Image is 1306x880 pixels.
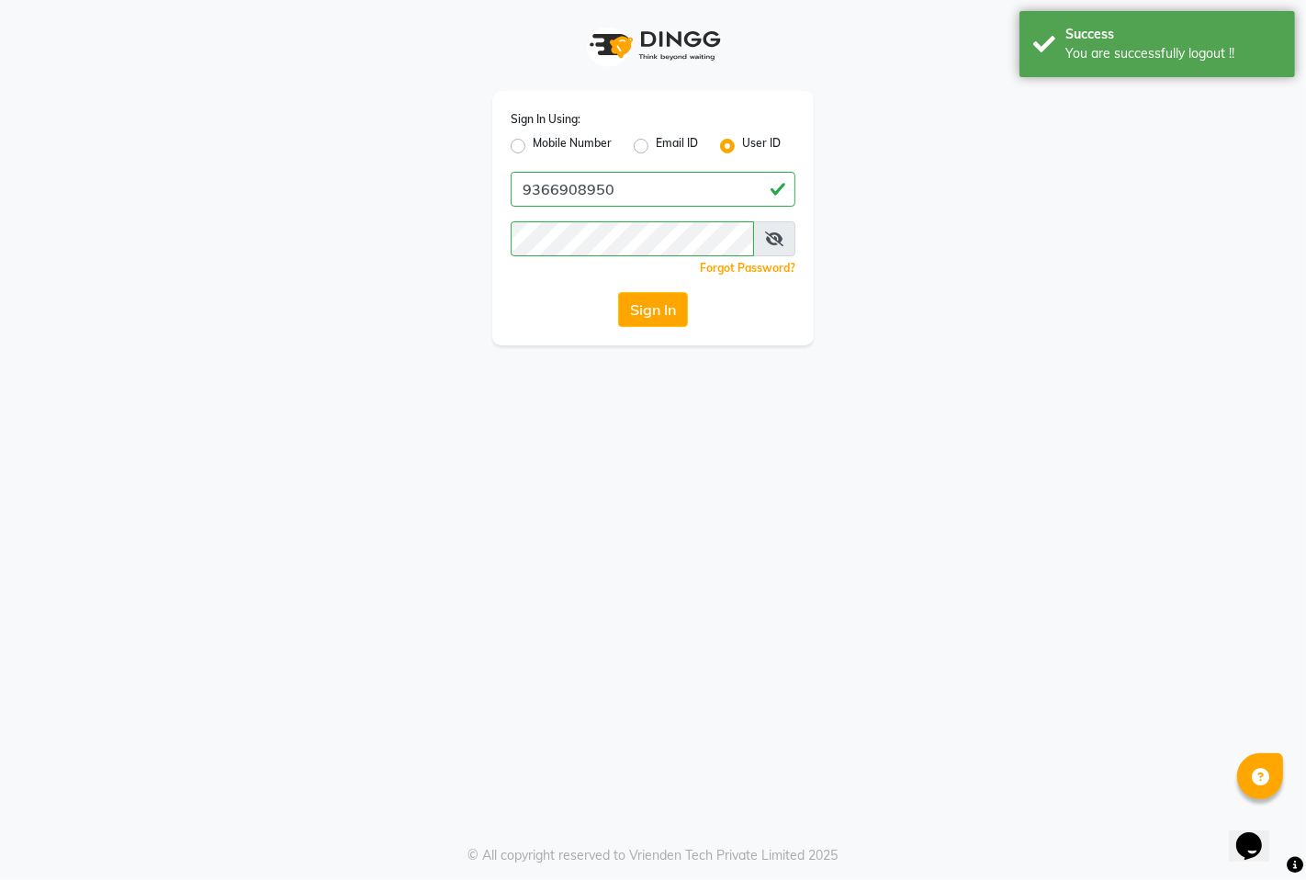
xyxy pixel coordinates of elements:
[1065,25,1281,44] div: Success
[511,111,580,128] label: Sign In Using:
[533,135,612,157] label: Mobile Number
[1065,44,1281,63] div: You are successfully logout !!
[700,261,795,275] a: Forgot Password?
[511,172,795,207] input: Username
[742,135,781,157] label: User ID
[618,292,688,327] button: Sign In
[656,135,698,157] label: Email ID
[511,221,754,256] input: Username
[1229,807,1288,862] iframe: chat widget
[580,18,726,73] img: logo1.svg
